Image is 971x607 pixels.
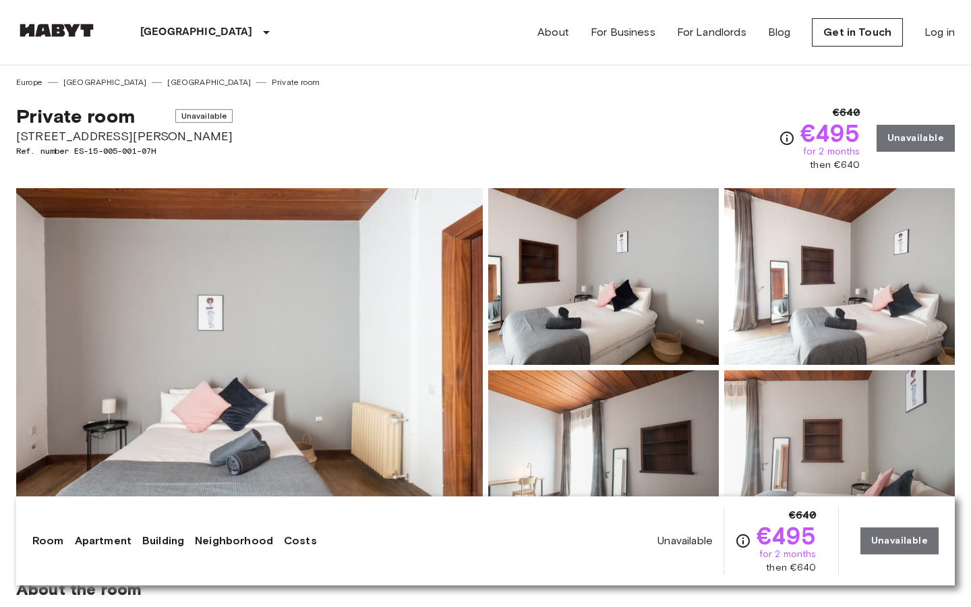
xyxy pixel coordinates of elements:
span: About the room [16,579,955,600]
img: Marketing picture of unit ES-15-005-001-07H [16,188,483,547]
a: Private room [272,76,320,88]
svg: Check cost overview for full price breakdown. Please note that discounts apply to new joiners onl... [779,130,795,146]
img: Picture of unit ES-15-005-001-07H [724,188,955,365]
img: Picture of unit ES-15-005-001-07H [724,370,955,547]
a: Log in [924,24,955,40]
a: Neighborhood [195,533,273,549]
span: €640 [833,105,860,121]
span: Unavailable [657,533,713,548]
a: For Business [591,24,655,40]
a: [GEOGRAPHIC_DATA] [167,76,251,88]
span: €495 [800,121,860,145]
svg: Check cost overview for full price breakdown. Please note that discounts apply to new joiners onl... [735,533,751,549]
p: [GEOGRAPHIC_DATA] [140,24,253,40]
span: Ref. number ES-15-005-001-07H [16,145,233,157]
a: For Landlords [677,24,746,40]
img: Habyt [16,24,97,37]
a: [GEOGRAPHIC_DATA] [63,76,147,88]
a: Blog [768,24,791,40]
a: Get in Touch [812,18,903,47]
span: Unavailable [175,109,233,123]
a: About [537,24,569,40]
span: then €640 [766,561,816,575]
a: Building [142,533,184,549]
a: Costs [284,533,317,549]
img: Picture of unit ES-15-005-001-07H [488,188,719,365]
img: Picture of unit ES-15-005-001-07H [488,370,719,547]
a: Room [32,533,64,549]
span: €495 [757,523,817,548]
a: Apartment [75,533,131,549]
span: for 2 months [759,548,817,561]
span: Private room [16,105,135,127]
a: Europe [16,76,42,88]
span: then €640 [810,158,860,172]
span: €640 [789,507,817,523]
span: [STREET_ADDRESS][PERSON_NAME] [16,127,233,145]
span: for 2 months [803,145,860,158]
